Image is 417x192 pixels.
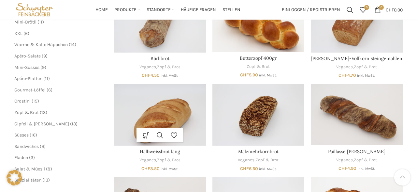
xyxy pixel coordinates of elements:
a: Veganes [139,64,156,70]
div: , [114,157,206,163]
a: 0 [356,3,369,16]
a: Paillasse [PERSON_NAME] [328,149,385,154]
span: CHF [338,72,347,78]
span: 0 [364,5,369,10]
a: Veganes [336,157,353,163]
span: 11 [45,76,48,81]
div: , [114,64,206,70]
span: Stellen [223,7,240,13]
a: Home [95,3,108,16]
a: Fladen [14,155,28,160]
span: 3 [31,155,33,160]
a: Crostini [14,98,31,104]
a: Gourmet-Löffel [14,87,46,93]
small: inkl. MwSt. [259,73,277,77]
div: Main navigation [58,3,279,16]
div: Meine Wunschliste [356,3,369,16]
a: Bürlibrot [151,56,169,61]
span: Home [95,7,108,13]
a: Veganes [139,157,156,163]
span: 16 [31,132,36,138]
bdi: 4.90 [338,166,356,171]
a: Zopf & Brot [157,157,180,163]
span: 6 [25,31,28,36]
a: Suchen [343,3,356,16]
small: inkl. MwSt. [161,167,178,171]
span: CHF [142,72,151,78]
a: Häufige Fragen [181,3,216,16]
a: Site logo [14,7,54,12]
span: 11 [39,19,42,25]
span: Produkte [114,7,137,13]
span: Mini-Brötli [14,19,36,25]
a: In den Warenkorb legen: „Halbweissbrot lang“ [139,128,153,142]
a: Zopf & Brot [354,64,377,70]
a: Paillasse dunkel [311,84,403,146]
bdi: 6.50 [240,166,258,171]
a: Veganes [238,157,254,163]
div: , [212,157,304,163]
span: 13 [41,110,46,115]
a: Warme & Kalte Häppchen [14,42,68,47]
a: Salat & Müesli [14,166,45,172]
small: inkl. MwSt. [161,73,178,78]
a: Zopf & Brot [157,64,180,70]
a: Apéro-Platten [14,76,42,81]
span: Zopf & Brot [14,110,39,115]
a: Halbweissbrot lang [114,84,206,146]
a: Süsses [14,132,29,138]
span: CHF [141,166,150,171]
span: CHF [338,166,347,171]
a: Einloggen / Registrieren [279,3,343,16]
span: 6 [48,87,51,93]
bdi: 5.90 [240,72,258,78]
span: 13 [44,177,48,183]
a: Zopf & Brot [354,157,377,163]
a: Produkte [114,3,140,16]
a: Malzmehrkornbrot [238,149,279,154]
a: Zopf & Brot [255,157,279,163]
small: inkl. MwSt. [259,167,277,171]
a: 0 CHF0.00 [371,3,406,16]
a: Scroll to top button [394,169,410,185]
span: CHF [386,7,394,12]
span: Standorte [147,7,171,13]
a: Gipfeli & [PERSON_NAME] [14,121,69,127]
bdi: 0.00 [386,7,403,12]
span: CHF [240,166,249,171]
a: Halbweissbrot lang [140,149,180,154]
span: 14 [70,42,75,47]
div: , [311,64,403,70]
span: 9 [42,65,45,70]
a: Butterzopf 400gr [240,55,277,61]
span: 13 [72,121,76,127]
a: Malzmehrkornbrot [212,84,304,146]
a: XXL [14,31,22,36]
a: Apéro-Salate [14,53,41,59]
small: inkl. MwSt. [357,167,375,171]
span: Einloggen / Registrieren [282,8,340,12]
span: 9 [43,53,46,59]
span: Häufige Fragen [181,7,216,13]
a: Sandwiches [14,144,39,149]
a: Mini-Süsses [14,65,39,70]
a: Zopf & Brot [247,64,270,70]
a: Standorte [147,3,174,16]
a: Schnellansicht [153,128,167,142]
a: Stellen [223,3,240,16]
div: , [311,157,403,163]
a: [PERSON_NAME]-Vollkorn steingemahlen [311,56,402,61]
a: Veganes [336,64,353,70]
small: inkl. MwSt. [357,73,375,78]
